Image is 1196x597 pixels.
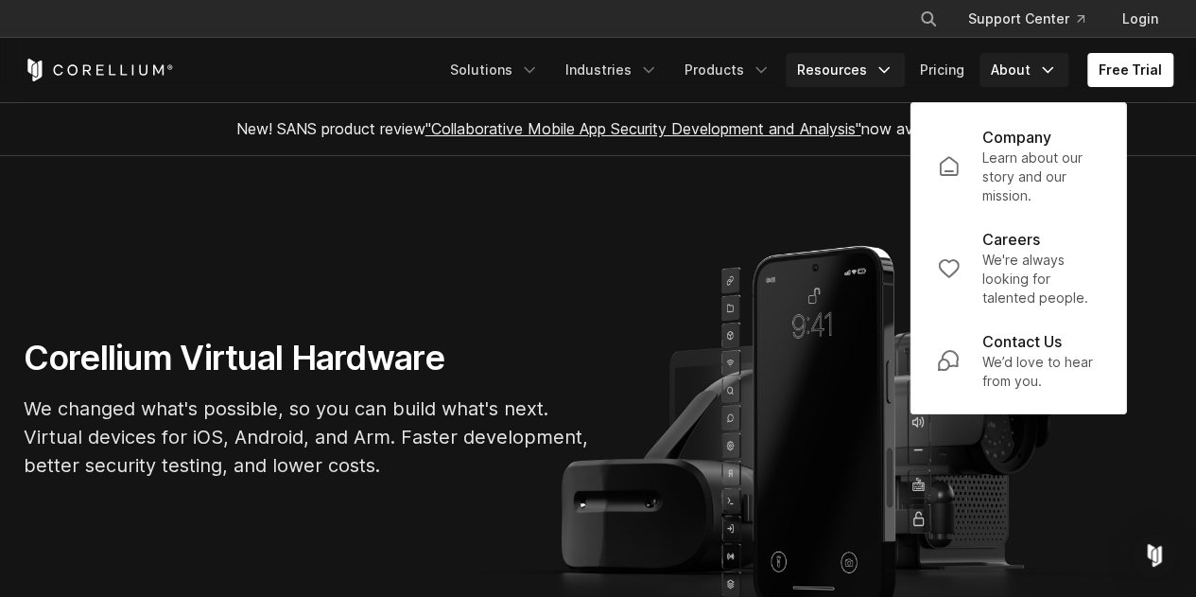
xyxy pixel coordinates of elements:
[982,228,1040,251] p: Careers
[1087,53,1173,87] a: Free Trial
[425,119,861,138] a: "Collaborative Mobile App Security Development and Analysis"
[982,126,1051,149] p: Company
[953,2,1100,36] a: Support Center
[1132,533,1177,578] div: Open Intercom Messenger
[911,2,945,36] button: Search
[786,53,905,87] a: Resources
[982,251,1100,307] p: We're always looking for talented people.
[982,353,1100,391] p: We’d love to hear from you.
[24,337,591,379] h1: Corellium Virtual Hardware
[922,114,1115,217] a: Company Learn about our story and our mission.
[1107,2,1173,36] a: Login
[922,319,1115,402] a: Contact Us We’d love to hear from you.
[673,53,782,87] a: Products
[24,395,591,480] p: We changed what's possible, so you can build what's next. Virtual devices for iOS, Android, and A...
[24,59,174,81] a: Corellium Home
[554,53,669,87] a: Industries
[236,119,961,138] span: New! SANS product review now available.
[982,149,1100,205] p: Learn about our story and our mission.
[979,53,1068,87] a: About
[922,217,1115,319] a: Careers We're always looking for talented people.
[909,53,976,87] a: Pricing
[439,53,1173,87] div: Navigation Menu
[896,2,1173,36] div: Navigation Menu
[439,53,550,87] a: Solutions
[982,330,1062,353] p: Contact Us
